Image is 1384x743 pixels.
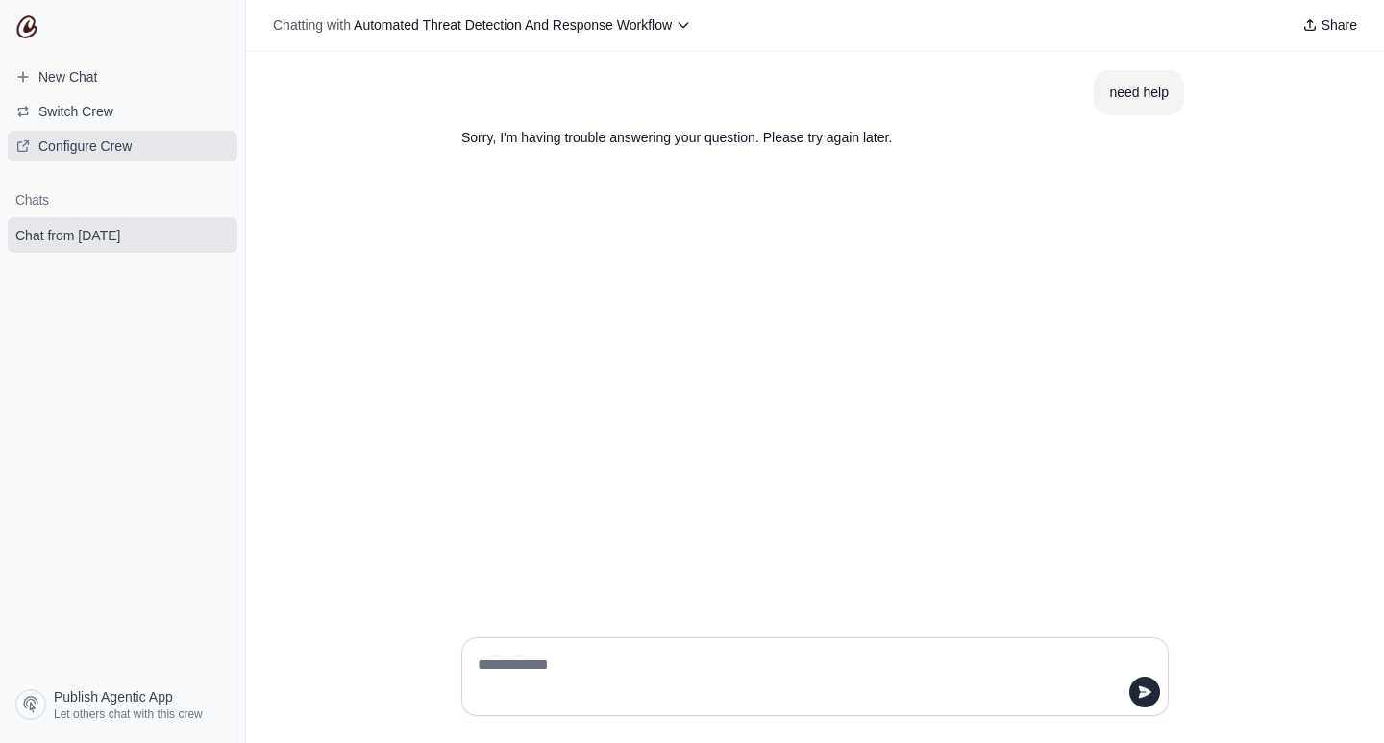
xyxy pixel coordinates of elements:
section: User message [1094,70,1184,115]
span: Automated Threat Detection And Response Workflow [354,17,672,33]
span: New Chat [38,67,97,87]
img: CrewAI Logo [15,15,38,38]
span: Chatting with [273,15,351,35]
button: Share [1295,12,1365,38]
a: Publish Agentic App Let others chat with this crew [8,681,237,728]
span: Chat from [DATE] [15,226,120,245]
p: Sorry, I'm having trouble answering your question. Please try again later. [461,127,1076,149]
button: Switch Crew [8,96,237,127]
a: Configure Crew [8,131,237,161]
span: Share [1322,15,1357,35]
section: Response [446,115,1092,161]
div: need help [1109,82,1169,104]
a: Chat from [DATE] [8,217,237,253]
a: New Chat [8,62,237,92]
button: Chatting with Automated Threat Detection And Response Workflow [265,12,699,38]
span: Publish Agentic App [54,687,173,706]
span: Switch Crew [38,102,113,121]
span: Configure Crew [38,136,132,156]
span: Let others chat with this crew [54,706,203,722]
